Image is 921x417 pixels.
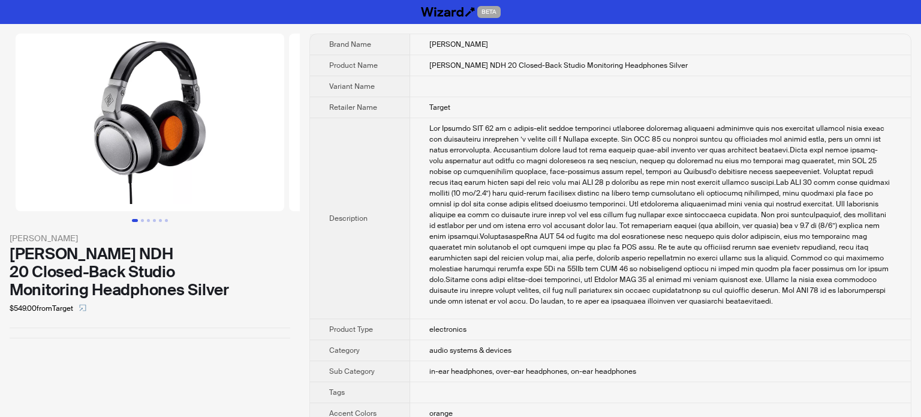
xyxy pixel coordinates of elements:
div: [PERSON_NAME] NDH 20 Closed-Back Studio Monitoring Headphones Silver [10,245,290,299]
span: Product Type [329,325,373,334]
img: Neumann NDH 20 Closed-Back Studio Monitoring Headphones Silver image 2 [289,34,558,211]
div: $549.00 from Target [10,299,290,318]
span: in-ear headphones, over-ear headphones, on-ear headphones [429,367,636,376]
img: Neumann NDH 20 Closed-Back Studio Monitoring Headphones Silver image 1 [16,34,284,211]
button: Go to slide 4 [153,219,156,222]
span: electronics [429,325,466,334]
button: Go to slide 1 [132,219,138,222]
span: Sub Category [329,367,375,376]
span: Description [329,214,368,223]
span: [PERSON_NAME] [429,40,488,49]
span: Target [429,103,450,112]
span: Tags [329,388,345,397]
button: Go to slide 3 [147,219,150,222]
span: Variant Name [329,82,375,91]
span: [PERSON_NAME] NDH 20 Closed-Back Studio Monitoring Headphones Silver [429,61,688,70]
span: Category [329,346,360,355]
button: Go to slide 2 [141,219,144,222]
div: [PERSON_NAME] [10,232,290,245]
span: select [79,304,86,311]
span: Brand Name [329,40,371,49]
button: Go to slide 6 [165,219,168,222]
span: BETA [477,6,501,18]
span: Product Name [329,61,378,70]
span: Retailer Name [329,103,377,112]
button: Go to slide 5 [159,219,162,222]
div: The Neumann NDH 20 is a closed-back studio monitoring headphone combining excellent isolation wit... [429,123,892,307]
span: audio systems & devices [429,346,511,355]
